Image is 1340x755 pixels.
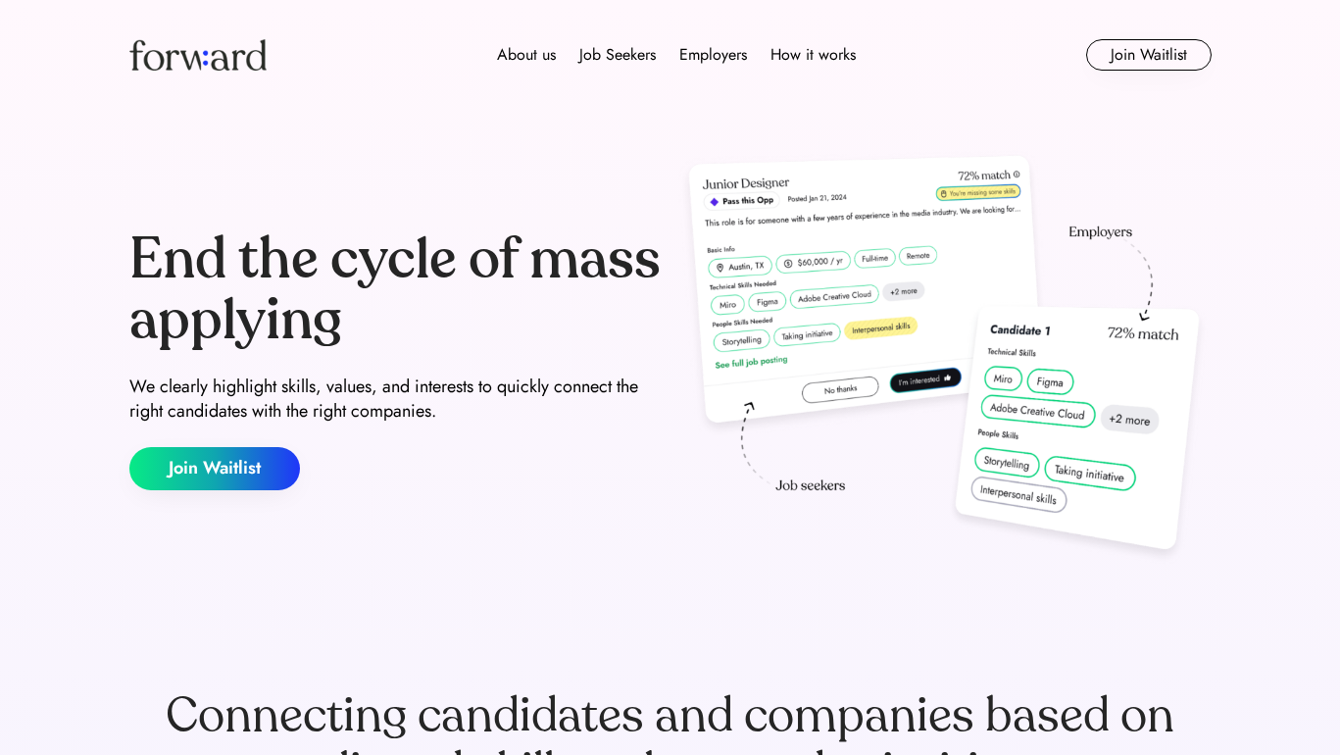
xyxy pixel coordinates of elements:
[129,39,267,71] img: Forward logo
[129,447,300,490] button: Join Waitlist
[1086,39,1212,71] button: Join Waitlist
[678,149,1212,571] img: hero-image.png
[497,43,556,67] div: About us
[679,43,747,67] div: Employers
[579,43,656,67] div: Job Seekers
[129,375,663,424] div: We clearly highlight skills, values, and interests to quickly connect the right candidates with t...
[129,229,663,350] div: End the cycle of mass applying
[770,43,856,67] div: How it works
